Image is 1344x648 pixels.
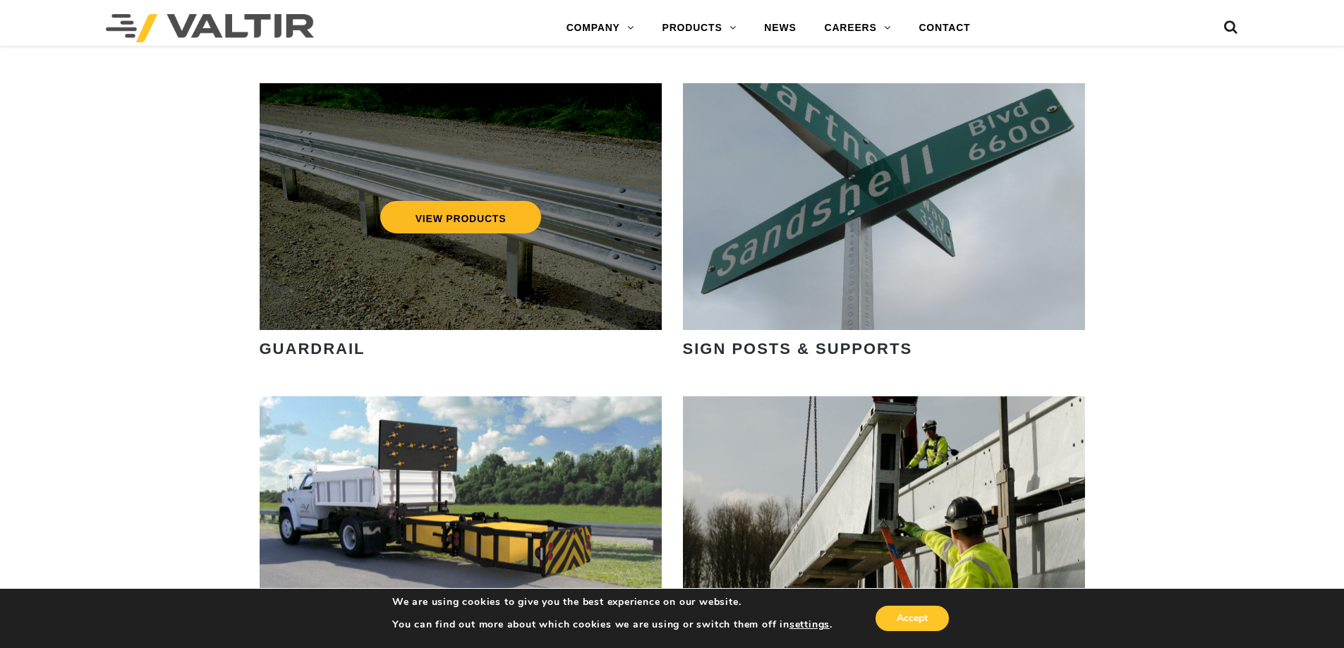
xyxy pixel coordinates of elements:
[876,606,949,631] button: Accept
[683,340,913,357] strong: SIGN POSTS & SUPPORTS
[106,14,314,42] img: Valtir
[392,618,833,631] p: You can find out more about which cookies we are using or switch them off in .
[552,14,648,42] a: COMPANY
[648,14,751,42] a: PRODUCTS
[392,596,833,609] p: We are using cookies to give you the best experience on our website.
[380,201,541,233] a: VIEW PRODUCTS
[750,14,810,42] a: NEWS
[904,14,984,42] a: CONTACT
[789,618,830,631] button: settings
[811,14,905,42] a: CAREERS
[260,340,365,357] strong: GUARDRAIL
